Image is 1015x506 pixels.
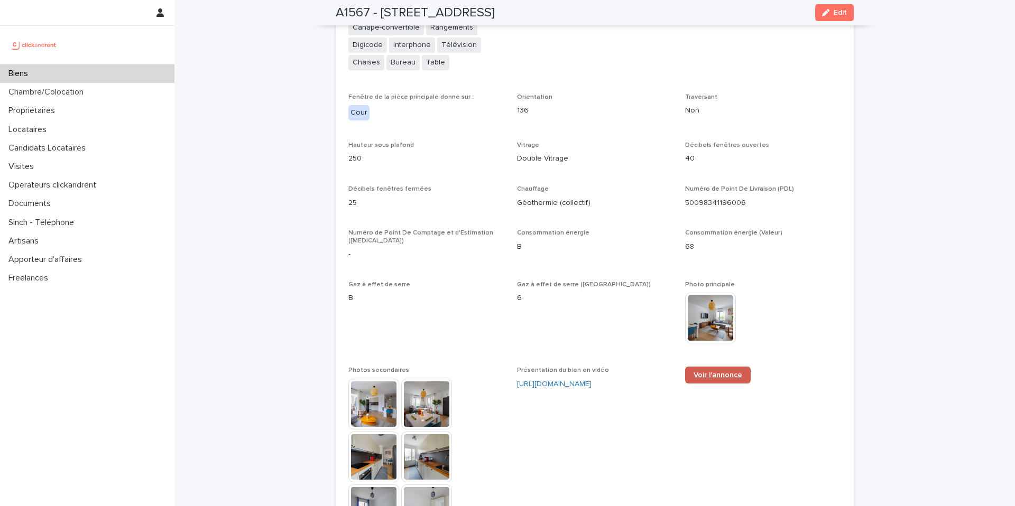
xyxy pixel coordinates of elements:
[4,162,42,172] p: Visites
[4,180,105,190] p: Operateurs clickandrent
[386,55,420,70] span: Bureau
[517,142,539,148] span: Vitrage
[348,20,424,35] span: Canapé-convertible
[348,367,409,373] span: Photos secondaires
[348,94,474,100] span: Fenêtre de la pièce principale donne sur :
[426,20,477,35] span: Rangements
[348,293,504,304] p: B
[517,105,673,116] p: 136
[685,142,769,148] span: Décibels fenêtres ouvertes
[4,255,90,265] p: Apporteur d'affaires
[685,105,841,116] p: Non
[685,241,841,252] p: 68
[348,282,410,288] span: Gaz à effet de serre
[517,380,592,388] a: [URL][DOMAIN_NAME]
[685,186,794,192] span: Numéro de Point De Livraison (PDL)
[517,282,651,288] span: Gaz à effet de serre ([GEOGRAPHIC_DATA])
[4,69,36,79] p: Biens
[348,105,370,120] div: Cour
[517,367,609,373] span: Présentation du bien en vidéo
[815,4,854,21] button: Edit
[348,186,431,192] span: Décibels fenêtres fermées
[4,199,59,209] p: Documents
[389,38,435,53] span: Interphone
[685,153,841,164] p: 40
[685,282,735,288] span: Photo principale
[4,236,47,246] p: Artisans
[4,273,57,283] p: Freelances
[517,241,673,252] p: B
[694,371,742,379] span: Voir l'annonce
[348,198,504,209] p: 25
[517,153,673,164] p: Double Vitrage
[834,9,847,16] span: Edit
[437,38,481,53] span: Télévision
[685,198,841,209] p: 50098341196006
[8,34,60,55] img: UCB0brd3T0yccxBKYDjQ
[348,230,493,243] span: Numéro de Point De Comptage et d'Estimation ([MEDICAL_DATA])
[517,198,673,209] p: Géothermie (collectif)
[517,186,549,192] span: Chauffage
[685,367,751,383] a: Voir l'annonce
[336,5,495,21] h2: A1567 - [STREET_ADDRESS]
[348,55,384,70] span: Chaises
[517,293,673,304] p: 6
[4,87,92,97] p: Chambre/Colocation
[348,249,504,260] p: -
[422,55,449,70] span: Table
[517,230,589,236] span: Consommation énergie
[685,94,717,100] span: Traversant
[685,230,782,236] span: Consommation énergie (Valeur)
[348,38,387,53] span: Digicode
[4,106,63,116] p: Propriétaires
[517,94,552,100] span: Orientation
[348,153,504,164] p: 250
[348,142,414,148] span: Hauteur sous plafond
[4,143,94,153] p: Candidats Locataires
[4,218,82,228] p: Sinch - Téléphone
[4,125,55,135] p: Locataires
